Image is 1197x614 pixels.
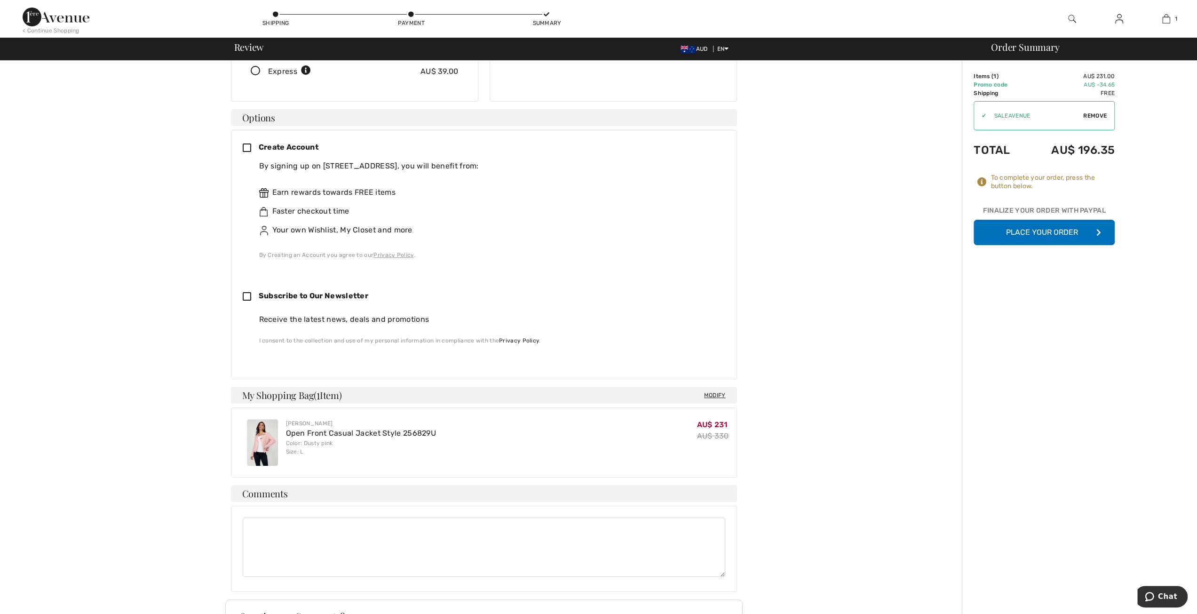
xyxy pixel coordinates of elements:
[259,206,718,217] div: Faster checkout time
[23,26,79,35] div: < Continue Shopping
[317,389,320,401] span: 1
[259,291,368,300] span: Subscribe to Our Newsletter
[259,226,269,235] img: ownWishlist.svg
[231,485,737,502] h4: Comments
[986,102,1083,130] input: Promo code
[704,391,726,400] span: Modify
[697,431,729,440] s: AU$ 330
[974,206,1115,220] div: Finalize Your Order with PayPal
[974,89,1025,97] td: Shipping
[262,19,290,27] div: Shipping
[259,336,718,345] div: I consent to the collection and use of my personal information in compliance with the .
[1143,13,1189,24] a: 1
[231,387,737,404] h4: My Shopping Bag
[397,19,425,27] div: Payment
[1175,15,1177,23] span: 1
[974,72,1025,80] td: Items ( )
[286,419,436,428] div: [PERSON_NAME]
[259,188,269,198] img: rewards.svg
[231,109,737,126] h4: Options
[499,337,539,344] a: Privacy Policy
[1025,72,1115,80] td: AU$ 231.00
[532,19,561,27] div: Summary
[974,80,1025,89] td: Promo code
[286,439,436,456] div: Color: Dusty pink Size: L
[420,66,459,77] div: AU$ 39.00
[1108,13,1131,25] a: Sign In
[717,46,729,52] span: EN
[1025,89,1115,97] td: Free
[681,46,696,53] img: Australian Dollar
[991,174,1115,191] div: To complete your order, press the button below.
[1025,80,1115,89] td: AU$ -34.65
[259,143,318,152] span: Create Account
[247,419,278,466] img: Open Front Casual Jacket Style 256829U
[243,518,725,577] textarea: Comments
[1115,13,1123,24] img: My Info
[259,251,718,259] div: By Creating an Account you agree to our .
[259,187,718,198] div: Earn rewards towards FREE items
[259,207,269,216] img: faster.svg
[993,73,996,80] span: 1
[1068,13,1076,24] img: search the website
[259,160,718,172] div: By signing up on [STREET_ADDRESS], you will benefit from:
[268,66,311,77] div: Express
[697,420,727,429] span: AU$ 231
[1025,134,1115,166] td: AU$ 196.35
[314,389,341,401] span: ( Item)
[980,42,1191,52] div: Order Summary
[286,429,436,438] a: Open Front Casual Jacket Style 256829U
[23,8,89,26] img: 1ère Avenue
[259,224,718,236] div: Your own Wishlist, My Closet and more
[259,314,718,325] div: Receive the latest news, deals and promotions
[1162,13,1170,24] img: My Bag
[1083,112,1107,120] span: Remove
[974,134,1025,166] td: Total
[234,42,264,52] span: Review
[974,220,1115,245] button: Place Your Order
[974,112,986,120] div: ✔
[681,46,711,52] span: AUD
[1137,586,1188,609] iframe: Opens a widget where you can chat to one of our agents
[373,252,413,258] a: Privacy Policy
